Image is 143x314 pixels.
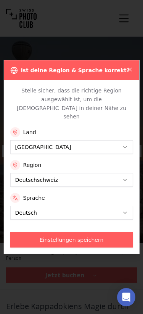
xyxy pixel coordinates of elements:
[23,161,41,169] label: Region
[23,128,36,136] label: Land
[23,194,45,202] label: Sprache
[21,66,129,74] h3: Ist deine Region & Sprache korrekt?
[10,232,133,248] button: Einstellungen speichern
[10,86,133,121] p: Stelle sicher, dass die richtige Region ausgewählt ist, um die [DEMOGRAPHIC_DATA] in deiner Nähe ...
